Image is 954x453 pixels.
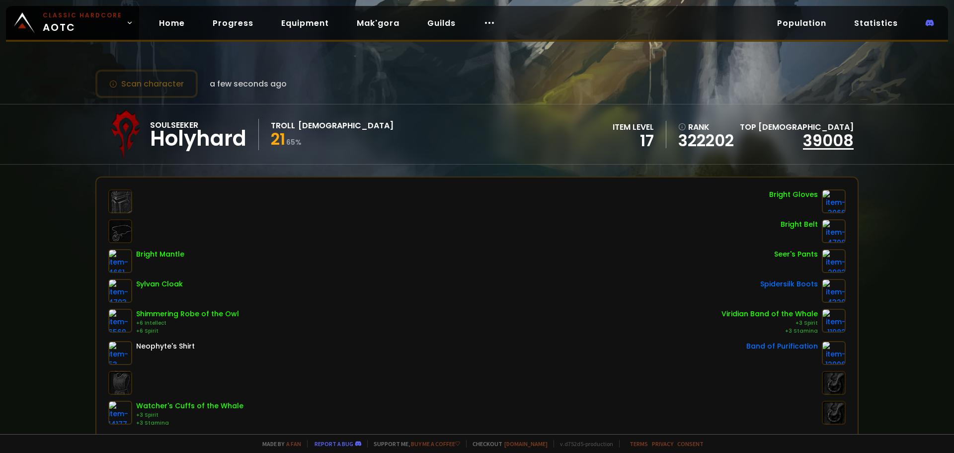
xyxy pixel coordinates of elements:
div: 17 [613,133,654,148]
div: Troll [271,119,295,132]
img: item-4320 [822,279,846,303]
div: Spidersilk Boots [760,279,818,289]
a: [DOMAIN_NAME] [504,440,548,448]
div: rank [678,121,734,133]
img: item-6569 [108,309,132,333]
div: +3 Spirit [136,411,243,419]
span: Support me, [367,440,460,448]
a: Equipment [273,13,337,33]
span: Checkout [466,440,548,448]
div: +3 Spirit [721,319,818,327]
a: Statistics [846,13,906,33]
a: Population [769,13,834,33]
img: item-53 [108,341,132,365]
span: 21 [271,128,285,150]
a: Report a bug [315,440,353,448]
img: item-4661 [108,249,132,273]
div: +6 Intellect [136,319,239,327]
div: Shimmering Robe of the Owl [136,309,239,319]
small: Classic Hardcore [43,11,122,20]
div: Bright Mantle [136,249,184,260]
img: item-11982 [822,309,846,333]
span: AOTC [43,11,122,35]
a: Buy me a coffee [411,440,460,448]
a: 39008 [803,129,854,152]
img: item-12996 [822,341,846,365]
a: Mak'gora [349,13,407,33]
a: Privacy [652,440,673,448]
a: Terms [630,440,648,448]
a: Progress [205,13,261,33]
small: 65 % [286,137,302,147]
div: Bright Belt [781,219,818,230]
div: Sylvan Cloak [136,279,183,289]
button: Scan character [95,70,198,98]
div: Soulseeker [150,119,246,131]
div: Top [740,121,854,133]
a: Guilds [419,13,464,33]
div: Bright Gloves [769,189,818,200]
a: Consent [677,440,704,448]
div: +3 Stamina [136,419,243,427]
img: item-2982 [822,249,846,273]
div: Seer's Pants [774,249,818,260]
span: a few seconds ago [210,78,287,90]
div: Watcher's Cuffs of the Whale [136,401,243,411]
div: [DEMOGRAPHIC_DATA] [298,119,394,132]
div: Holyhard [150,131,246,146]
span: Made by [256,440,301,448]
div: Band of Purification [746,341,818,352]
span: v. d752d5 - production [554,440,613,448]
img: item-4708 [822,219,846,243]
img: item-14177 [108,401,132,425]
span: [DEMOGRAPHIC_DATA] [758,121,854,133]
a: Classic HardcoreAOTC [6,6,139,40]
div: +3 Stamina [721,327,818,335]
img: item-3066 [822,189,846,213]
a: a fan [286,440,301,448]
img: item-4793 [108,279,132,303]
div: Neophyte's Shirt [136,341,195,352]
a: 322202 [678,133,734,148]
div: Viridian Band of the Whale [721,309,818,319]
div: +6 Spirit [136,327,239,335]
div: item level [613,121,654,133]
a: Home [151,13,193,33]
